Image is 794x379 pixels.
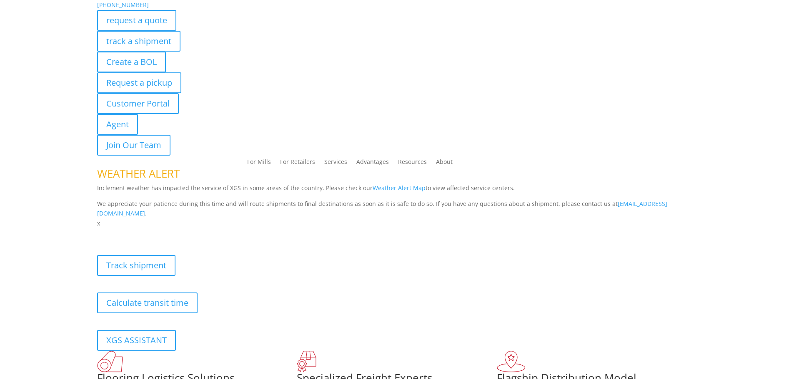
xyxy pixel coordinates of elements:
a: Resources [398,159,427,168]
a: Agent [97,114,138,135]
p: x [97,218,697,228]
a: Advantages [356,159,389,168]
img: xgs-icon-total-supply-chain-intelligence-red [97,351,123,372]
a: Request a pickup [97,72,181,93]
a: About [436,159,453,168]
img: xgs-icon-flagship-distribution-model-red [497,351,526,372]
a: Services [324,159,347,168]
p: Inclement weather has impacted the service of XGS in some areas of the country. Please check our ... [97,183,697,199]
a: For Retailers [280,159,315,168]
a: request a quote [97,10,176,31]
a: Customer Portal [97,93,179,114]
a: [PHONE_NUMBER] [97,1,149,9]
a: Create a BOL [97,52,166,72]
a: For Mills [247,159,271,168]
a: Calculate transit time [97,292,198,313]
span: WEATHER ALERT [97,166,180,181]
a: track a shipment [97,31,180,52]
a: Track shipment [97,255,175,276]
a: Weather Alert Map [373,184,426,192]
b: Visibility, transparency, and control for your entire supply chain. [97,230,283,238]
a: Join Our Team [97,135,170,156]
img: xgs-icon-focused-on-flooring-red [297,351,316,372]
a: XGS ASSISTANT [97,330,176,351]
p: We appreciate your patience during this time and will route shipments to final destinations as so... [97,199,697,219]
